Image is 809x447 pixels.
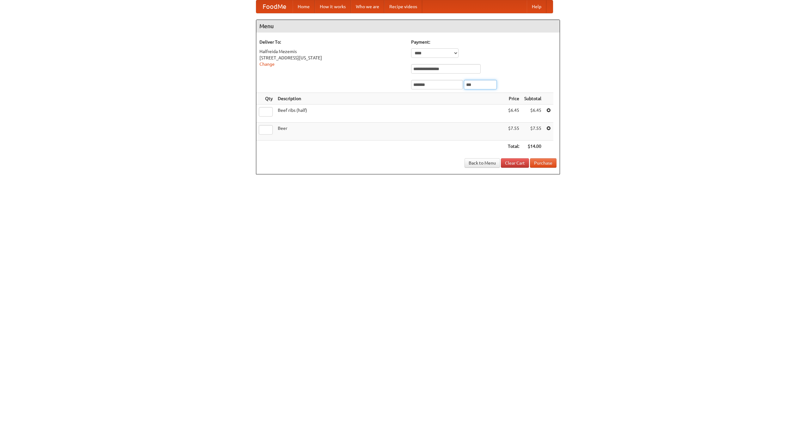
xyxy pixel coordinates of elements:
[505,105,522,123] td: $6.45
[522,105,544,123] td: $6.45
[505,123,522,141] td: $7.55
[256,0,293,13] a: FoodMe
[522,93,544,105] th: Subtotal
[351,0,384,13] a: Who we are
[527,0,546,13] a: Help
[259,55,405,61] div: [STREET_ADDRESS][US_STATE]
[256,93,275,105] th: Qty
[293,0,315,13] a: Home
[501,158,529,168] a: Clear Cart
[275,93,505,105] th: Description
[384,0,422,13] a: Recipe videos
[522,123,544,141] td: $7.55
[522,141,544,152] th: $14.00
[259,62,275,67] a: Change
[256,20,560,33] h4: Menu
[505,141,522,152] th: Total:
[411,39,557,45] h5: Payment:
[505,93,522,105] th: Price
[530,158,557,168] button: Purchase
[275,105,505,123] td: Beef ribs (half)
[315,0,351,13] a: How it works
[275,123,505,141] td: Beer
[259,39,405,45] h5: Deliver To:
[259,48,405,55] div: Halfreida Mezemis
[465,158,500,168] a: Back to Menu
